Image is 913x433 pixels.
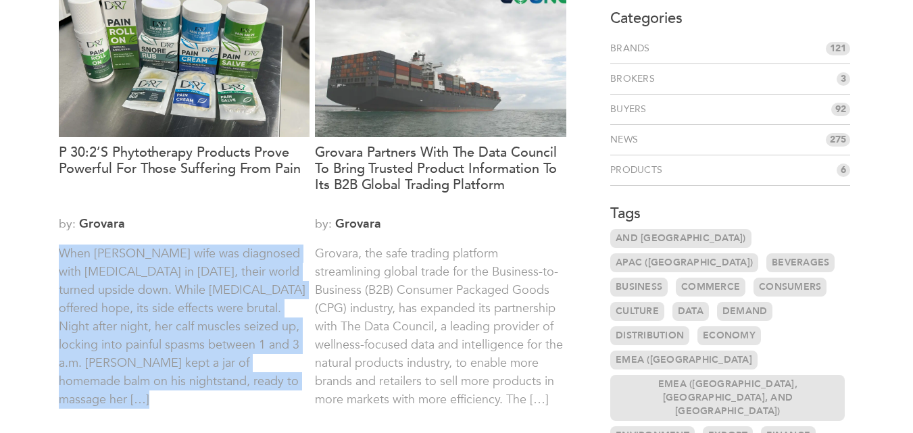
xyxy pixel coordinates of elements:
a: News [610,133,643,147]
h3: Categories [610,8,850,28]
p: Grovara, the safe trading platform streamlining global trade for the Business-to-Business (B2B) C... [315,245,566,427]
a: Grovara [79,215,125,232]
h3: Tags [610,203,850,224]
p: When [PERSON_NAME] wife was diagnosed with [MEDICAL_DATA] in [DATE], their world turned upside do... [59,245,310,427]
a: and [GEOGRAPHIC_DATA]) [610,229,751,248]
a: Grovara Partners With The Data Council To Bring Trusted Product Information To Its B2B Global Tra... [315,145,566,209]
a: Business [610,278,668,297]
a: Data [672,302,709,321]
a: Culture [610,302,664,321]
span: 3 [837,72,850,86]
a: Brokers [610,72,660,86]
a: Distribution [610,326,689,345]
span: 275 [826,133,850,147]
a: Brands [610,42,656,55]
a: APAC ([GEOGRAPHIC_DATA]) [610,253,758,272]
a: Commerce [676,278,745,297]
span: by: [59,215,310,234]
a: EMEA ([GEOGRAPHIC_DATA] [610,351,758,370]
a: Consumers [754,278,826,297]
span: by: [315,215,566,234]
a: P 30:2’s Phytotherapy Products Prove Powerful for Those Suffering From Pain [59,145,310,209]
a: Grovara [335,215,381,232]
span: 6 [837,163,850,177]
a: Demand [717,302,773,321]
a: Beverages [766,253,835,272]
a: Buyers [610,103,652,116]
a: Products [610,163,668,177]
span: 121 [826,42,850,55]
a: Economy [697,326,761,345]
a: EMEA ([GEOGRAPHIC_DATA], [GEOGRAPHIC_DATA], and [GEOGRAPHIC_DATA]) [610,375,845,421]
span: 92 [831,103,850,116]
